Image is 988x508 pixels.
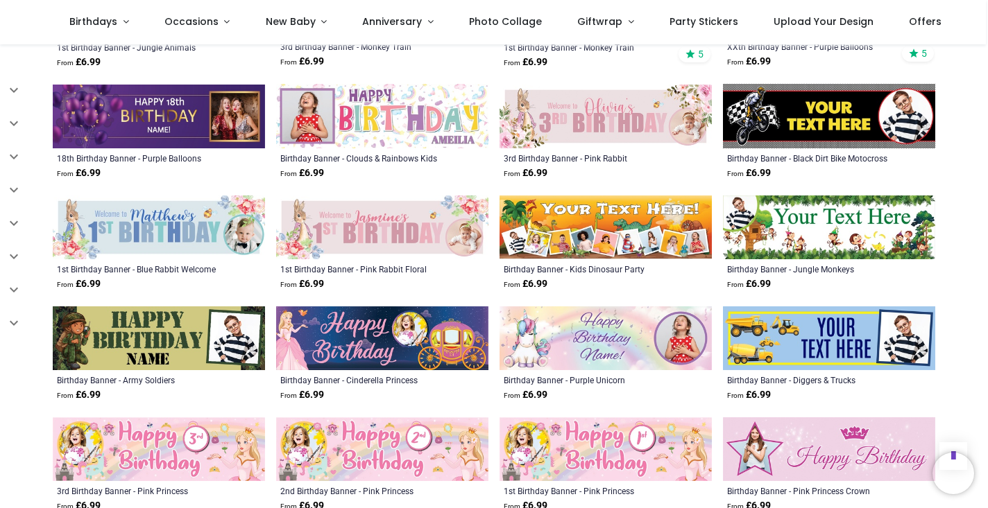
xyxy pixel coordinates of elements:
[362,15,422,28] span: Anniversary
[504,152,667,164] a: 3rd Birthday Banner - Pink Rabbit
[280,41,443,52] a: 3rd Birthday Banner - Monkey Train
[57,388,101,402] strong: £ 6.99
[57,170,74,177] span: From
[723,417,935,481] img: Happy Birthday Banner - Pink Princess Crown - 1 Photo Upload
[500,195,712,259] img: Personalised Happy Birthday Banner - Kids Dinosaur Party - 1 Photo Upload
[280,263,443,274] a: 1st Birthday Banner - Pink Rabbit Floral Welcome
[504,485,667,496] a: 1st Birthday Banner - Pink Princess
[280,166,324,180] strong: £ 6.99
[723,306,935,370] img: Personalised Happy Birthday Banner - Diggers & Trucks - 1 Photo Upload
[727,485,890,496] a: Birthday Banner - Pink Princess Crown
[57,42,220,53] a: 1st Birthday Banner - Jungle Animals
[276,84,488,148] img: Personalised Happy Birthday Banner - Clouds & Rainbows Kids - Custom Name & 1 Photo Upload
[504,388,547,402] strong: £ 6.99
[280,392,297,399] span: From
[57,166,101,180] strong: £ 6.99
[723,195,935,259] img: Personalised Happy Birthday Banner - Jungle Monkeys - 1 Photo Upload
[53,417,265,481] img: Happy 3rd Birthday Banner - Pink Princess - 1 Photo Upload
[57,392,74,399] span: From
[69,15,117,28] span: Birthdays
[57,55,101,69] strong: £ 6.99
[670,15,738,28] span: Party Stickers
[504,281,520,288] span: From
[280,374,443,385] a: Birthday Banner - Cinderella Princess
[727,152,890,164] a: Birthday Banner - Black Dirt Bike Motocross
[504,55,547,69] strong: £ 6.99
[266,15,316,28] span: New Baby
[280,277,324,291] strong: £ 6.99
[280,170,297,177] span: From
[727,374,890,385] a: Birthday Banner - Diggers & Trucks
[500,306,712,370] img: Personalised Happy Birthday Banner - Purple Unicorn - 1 Photo Upload
[727,170,744,177] span: From
[276,195,488,259] img: Personalised Happy 1st Birthday Banner - Pink Rabbit Floral Welcome - Custom Name & 1 Photo
[500,85,712,148] img: Personalised Happy 3rd Birthday Banner - Pink Rabbit - Custom Name & 1 Photo Upload
[727,281,744,288] span: From
[469,15,542,28] span: Photo Collage
[280,388,324,402] strong: £ 6.99
[504,392,520,399] span: From
[57,374,220,385] a: Birthday Banner - Army Soldiers
[727,166,771,180] strong: £ 6.99
[727,55,771,69] strong: £ 6.99
[57,281,74,288] span: From
[504,42,667,53] a: 1st Birthday Banner - Monkey Train
[577,15,622,28] span: Giftwrap
[280,281,297,288] span: From
[280,485,443,496] a: 2nd Birthday Banner - Pink Princess
[280,152,443,164] a: Birthday Banner - Clouds & Rainbows Kids
[57,263,220,274] a: 1st Birthday Banner - Blue Rabbit Welcome
[504,374,667,385] a: Birthday Banner - Purple Unicorn
[504,263,667,274] a: Birthday Banner - Kids Dinosaur Party
[727,392,744,399] span: From
[276,306,488,370] img: Personalised Happy Birthday Banner - Cinderella Princess - 1 Photo Upload
[727,277,771,291] strong: £ 6.99
[909,15,942,28] span: Offers
[932,453,974,494] iframe: Brevo live chat
[504,59,520,67] span: From
[57,152,220,164] a: 18th Birthday Banner - Purple Balloons
[57,277,101,291] strong: £ 6.99
[53,195,265,259] img: Personalised Happy 1st Birthday Banner - Blue Rabbit Welcome - Custom Name & 1 Photo Upload
[774,15,874,28] span: Upload Your Design
[276,417,488,481] img: Happy 2nd Birthday Banner - Pink Princess - 1 Photo Upload
[280,58,297,66] span: From
[53,85,265,148] img: Personalised Happy 18th Birthday Banner - Purple Balloons - Custom Name & 1 Photo Upload
[53,306,265,370] img: Personalised Happy Birthday Banner - Army Soldiers - 1 Photo Upload
[698,48,704,60] span: 5
[727,388,771,402] strong: £ 6.99
[500,417,712,481] img: Happy 1st Birthday Banner - Pink Princess - 1 Photo Upload
[57,485,220,496] a: 3rd Birthday Banner - Pink Princess
[727,41,890,52] a: XXth Birthday Banner - Purple Balloons
[921,47,927,60] span: 5
[164,15,219,28] span: Occasions
[727,58,744,66] span: From
[504,170,520,177] span: From
[504,166,547,180] strong: £ 6.99
[723,84,935,148] img: Personalised Happy Birthday Banner - Black Dirt Bike Motocross - Custom Text & 1 Photo Upload
[727,263,890,274] a: Birthday Banner - Jungle Monkeys
[57,59,74,67] span: From
[504,277,547,291] strong: £ 6.99
[280,55,324,69] strong: £ 6.99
